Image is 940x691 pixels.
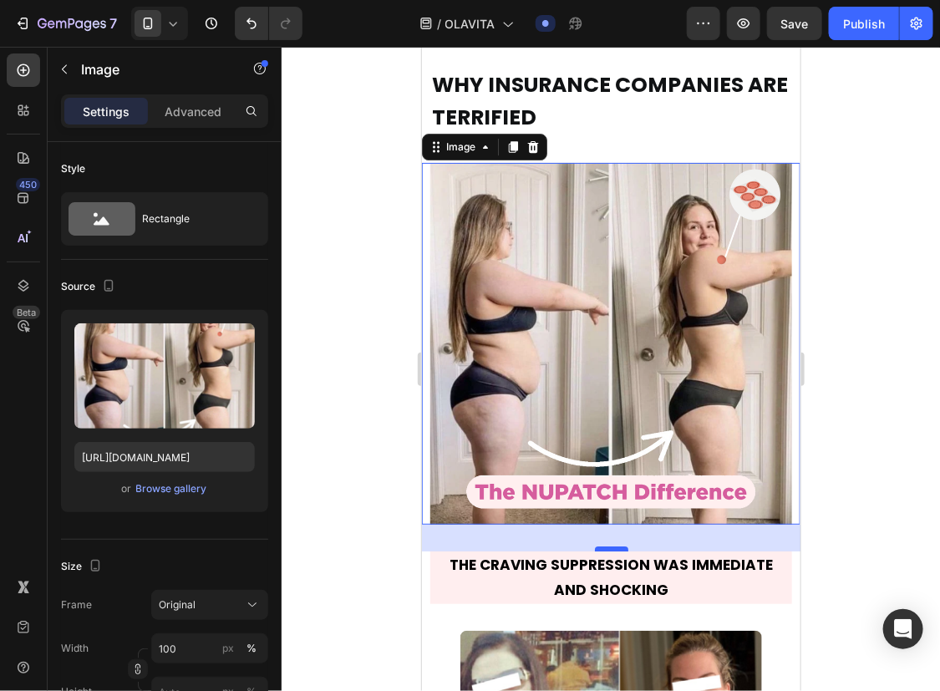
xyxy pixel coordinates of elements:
label: Frame [61,597,92,612]
button: Browse gallery [135,480,208,497]
span: OLAVITA [445,15,495,33]
div: 450 [16,178,40,191]
div: Beta [13,306,40,319]
iframe: Design area [422,47,800,691]
div: Rectangle [142,200,244,238]
span: Original [159,597,196,612]
span: / [438,15,442,33]
span: or [122,479,132,499]
input: px% [151,633,268,663]
p: Settings [83,103,130,120]
label: Width [61,641,89,656]
div: Undo/Redo [235,7,302,40]
div: Open Intercom Messenger [883,609,923,649]
input: https://example.com/image.jpg [74,442,255,472]
img: preview-image [74,323,255,429]
div: Style [61,161,85,176]
div: Size [61,556,105,578]
div: Source [61,276,119,298]
div: Browse gallery [136,481,207,496]
div: px [222,641,234,656]
p: 7 [109,13,117,33]
button: 7 [7,7,124,40]
button: px [241,638,262,658]
div: % [246,641,257,656]
span: Save [781,17,809,31]
button: % [218,638,238,658]
button: Original [151,590,268,620]
div: Publish [843,15,885,33]
button: Publish [829,7,899,40]
p: Advanced [165,103,221,120]
p: Image [81,59,223,79]
button: Save [767,7,822,40]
